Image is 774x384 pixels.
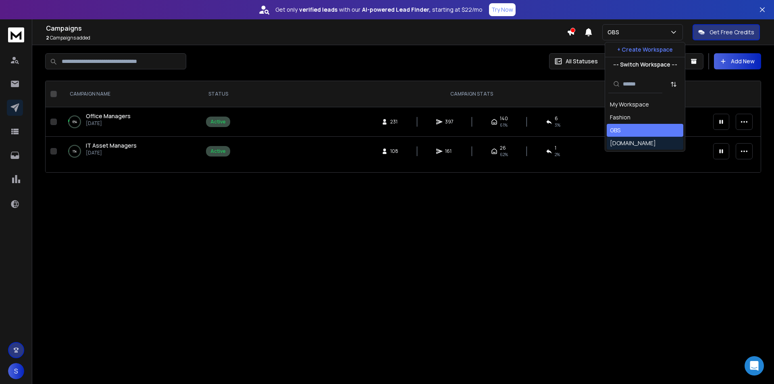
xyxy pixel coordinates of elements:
span: 397 [445,119,454,125]
div: Open Intercom Messenger [745,356,764,376]
p: 1 % [73,147,77,155]
span: 140 [500,115,508,122]
td: 1%IT Asset Managers[DATE] [60,137,201,166]
p: [DATE] [86,120,131,127]
p: Try Now [491,6,513,14]
div: [DOMAIN_NAME] [610,139,656,147]
a: IT Asset Managers [86,142,137,150]
div: Active [210,119,226,125]
div: GBS [610,126,620,134]
td: 6%Office Managers[DATE] [60,107,201,137]
p: + Create Workspace [617,46,673,54]
button: Get Free Credits [693,24,760,40]
div: My Workspace [610,100,649,109]
h1: Campaigns [46,23,567,33]
span: 6 [555,115,558,122]
img: logo [8,27,24,42]
div: Fashion [610,113,630,121]
div: Active [210,148,226,154]
button: Sort by Sort A-Z [666,76,682,92]
p: Campaigns added [46,35,567,41]
th: STATUS [201,81,235,107]
span: 1 [555,145,556,151]
button: S [8,363,24,379]
span: 3 % [555,122,560,128]
p: [DATE] [86,150,137,156]
button: + Create Workspace [605,42,685,57]
p: --- Switch Workspace --- [613,61,677,69]
span: 2 % [555,151,560,158]
span: 231 [390,119,398,125]
p: Get only with our starting at $22/mo [275,6,483,14]
p: GBS [608,28,622,36]
p: All Statuses [566,57,598,65]
span: 61 % [500,122,508,128]
p: Get Free Credits [709,28,754,36]
p: 6 % [73,118,77,126]
th: CAMPAIGN STATS [235,81,708,107]
th: CAMPAIGN NAME [60,81,201,107]
span: 26 [500,145,506,151]
span: 62 % [500,151,508,158]
span: 161 [445,148,453,154]
strong: verified leads [299,6,337,14]
strong: AI-powered Lead Finder, [362,6,431,14]
span: IT Asset Managers [86,142,137,149]
span: 2 [46,34,49,41]
a: Office Managers [86,112,131,120]
button: Add New [714,53,761,69]
span: 108 [390,148,398,154]
button: Try Now [489,3,516,16]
